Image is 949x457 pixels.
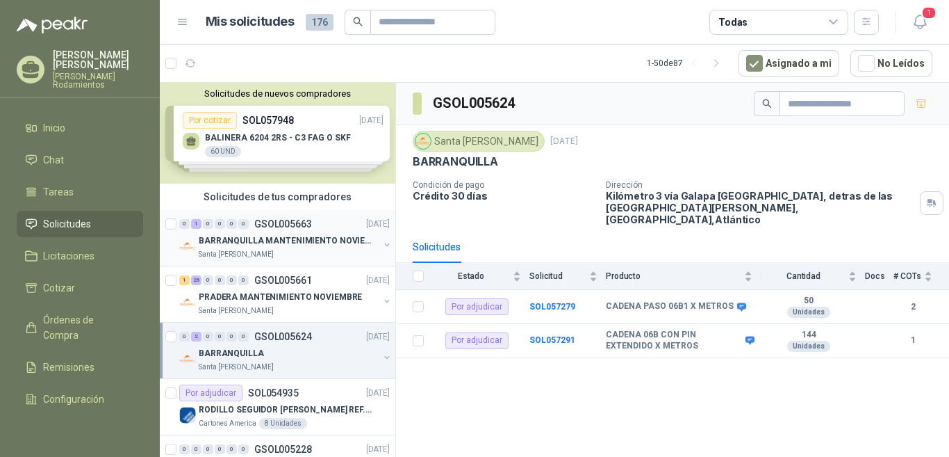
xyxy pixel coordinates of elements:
a: Chat [17,147,143,173]
b: 50 [761,296,857,307]
p: [PERSON_NAME] [PERSON_NAME] [53,50,143,70]
a: Manuales y ayuda [17,418,143,444]
p: Santa [PERSON_NAME] [199,362,274,373]
a: Órdenes de Compra [17,307,143,348]
img: Company Logo [179,294,196,311]
p: BARRANQUILLA MANTENIMIENTO NOVIEMBRE [199,234,372,248]
div: Por adjudicar [445,298,509,315]
div: 0 [238,219,249,229]
a: Inicio [17,115,143,141]
span: search [762,99,772,109]
div: 0 [215,219,225,229]
div: 0 [226,332,237,342]
h1: Mis solicitudes [206,12,295,32]
th: Cantidad [761,263,865,290]
span: Remisiones [43,360,94,375]
button: No Leídos [850,50,932,77]
p: Santa [PERSON_NAME] [199,249,274,260]
div: 0 [238,332,249,342]
img: Logo peakr [17,17,88,33]
th: # COTs [893,263,949,290]
b: 1 [893,334,932,347]
div: 0 [203,332,213,342]
div: 1 - 50 de 87 [647,52,727,74]
div: 26 [191,275,201,285]
button: Solicitudes de nuevos compradores [165,88,390,99]
div: 1 [191,219,201,229]
div: Por adjudicar [445,332,509,349]
button: Asignado a mi [738,50,839,77]
a: Remisiones [17,354,143,380]
a: Tareas [17,179,143,205]
p: GSOL005663 [254,219,312,229]
b: 2 [893,300,932,314]
div: 0 [226,444,237,454]
th: Estado [432,263,529,290]
img: Company Logo [179,238,196,255]
p: Santa [PERSON_NAME] [199,305,274,316]
div: 0 [238,275,249,285]
div: 0 [226,219,237,229]
span: Tareas [43,184,74,200]
span: Producto [606,271,741,281]
b: CADENA PASO 06B1 X METROS [606,301,734,312]
div: 1 [179,275,190,285]
div: 0 [179,444,190,454]
span: # COTs [893,271,921,281]
a: 0 2 0 0 0 0 GSOL005624[DATE] Company LogoBARRANQUILLASanta [PERSON_NAME] [179,328,393,373]
a: 1 26 0 0 0 0 GSOL005661[DATE] Company LogoPRADERA MANTENIMIENTO NOVIEMBRESanta [PERSON_NAME] [179,272,393,316]
p: [DATE] [550,135,578,148]
div: 0 [215,444,225,454]
a: Por adjudicarSOL054935[DATE] Company LogoRODILLO SEGUIDOR [PERSON_NAME] REF. NATV-17-PPA [PERSON_... [160,379,395,435]
th: Producto [606,263,761,290]
p: Kilómetro 3 vía Galapa [GEOGRAPHIC_DATA], detras de las [GEOGRAPHIC_DATA][PERSON_NAME], [GEOGRAPH... [606,190,914,225]
div: 0 [215,275,225,285]
a: 0 1 0 0 0 0 GSOL005663[DATE] Company LogoBARRANQUILLA MANTENIMIENTO NOVIEMBRESanta [PERSON_NAME] [179,216,393,260]
b: 144 [761,330,857,341]
p: BARRANQUILLA [199,347,264,360]
div: 0 [215,332,225,342]
span: Solicitud [529,271,586,281]
div: 0 [203,444,213,454]
p: Cartones America [199,418,256,429]
div: 0 [203,275,213,285]
div: 8 Unidades [259,418,307,429]
p: SOL054935 [248,388,299,398]
img: Company Logo [179,407,196,424]
b: CADENA 06B CON PIN EXTENDIDO X METROS [606,330,742,351]
div: Solicitudes de tus compradores [160,184,395,210]
div: 0 [179,219,190,229]
p: [DATE] [366,274,390,287]
th: Docs [865,263,893,290]
p: [DATE] [366,443,390,456]
p: Dirección [606,180,914,190]
div: 2 [191,332,201,342]
p: Crédito 30 días [413,190,595,202]
span: Cotizar [43,280,75,296]
span: Configuración [43,392,104,407]
span: Órdenes de Compra [43,312,130,343]
div: 0 [226,275,237,285]
p: PRADERA MANTENIMIENTO NOVIEMBRE [199,291,362,304]
img: Company Logo [415,134,431,149]
div: Por adjudicar [179,385,242,401]
div: 0 [179,332,190,342]
span: Inicio [43,120,65,136]
a: Cotizar [17,275,143,301]
a: Configuración [17,386,143,412]
p: GSOL005228 [254,444,312,454]
div: Todas [718,15,748,30]
p: [DATE] [366,218,390,231]
div: 0 [191,444,201,454]
div: 0 [203,219,213,229]
p: BARRANQUILLA [413,154,498,169]
a: SOL057279 [529,302,575,312]
span: Estado [432,271,510,281]
p: [PERSON_NAME] Rodamientos [53,72,143,89]
a: SOL057291 [529,335,575,345]
p: Condición de pago [413,180,595,190]
span: Chat [43,152,64,168]
div: Santa [PERSON_NAME] [413,131,545,152]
